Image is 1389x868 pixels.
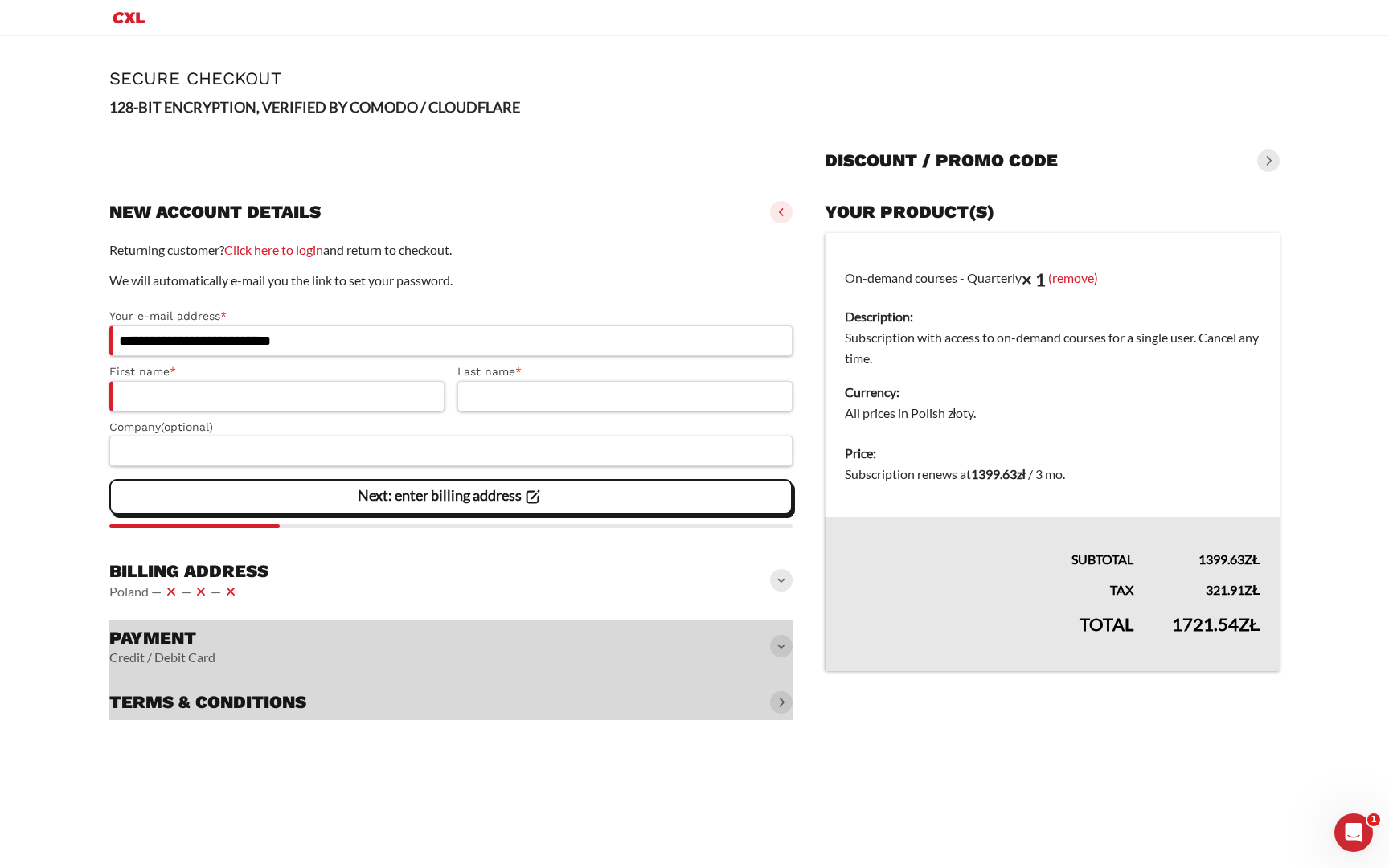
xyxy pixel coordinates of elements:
[1198,551,1260,567] bdi: 1399.63
[825,600,1152,671] th: Total
[825,570,1152,600] th: Tax
[1172,613,1260,635] bdi: 1721.54
[109,307,793,325] label: Your e-mail address
[109,98,520,116] strong: 128-BIT ENCRYPTION, VERIFIED BY COMODO / CLOUDFLARE
[845,306,1260,327] dt: Description:
[825,517,1152,570] th: Subtotal
[109,270,793,291] p: We will automatically e-mail you the link to set your password.
[109,479,793,514] vaadin-button: Next: enter billing address
[1367,813,1380,826] span: 1
[1244,551,1260,567] span: zł
[1028,466,1063,481] span: / 3 mo
[1022,268,1046,290] strong: × 1
[845,403,1260,424] dd: All prices in Polish złoty.
[109,418,793,436] label: Company
[109,201,321,223] h3: New account details
[224,242,323,257] a: Click here to login
[161,420,213,433] span: (optional)
[1048,269,1098,285] a: (remove)
[825,233,1280,434] td: On-demand courses - Quarterly
[1244,582,1260,597] span: zł
[845,443,1260,464] dt: Price:
[109,240,793,260] p: Returning customer? and return to checkout.
[1239,613,1260,635] span: zł
[1206,582,1260,597] bdi: 321.91
[845,327,1260,369] dd: Subscription with access to on-demand courses for a single user. Cancel any time.
[109,362,445,381] label: First name
[457,362,793,381] label: Last name
[109,68,1280,88] h1: Secure Checkout
[109,582,268,601] vaadin-horizontal-layout: Poland — — —
[109,560,268,583] h3: Billing address
[971,466,1026,481] bdi: 1399.63
[845,382,1260,403] dt: Currency:
[845,466,1065,481] span: Subscription renews at .
[1334,813,1373,852] iframe: Intercom live chat
[825,149,1058,172] h3: Discount / promo code
[1017,466,1026,481] span: zł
